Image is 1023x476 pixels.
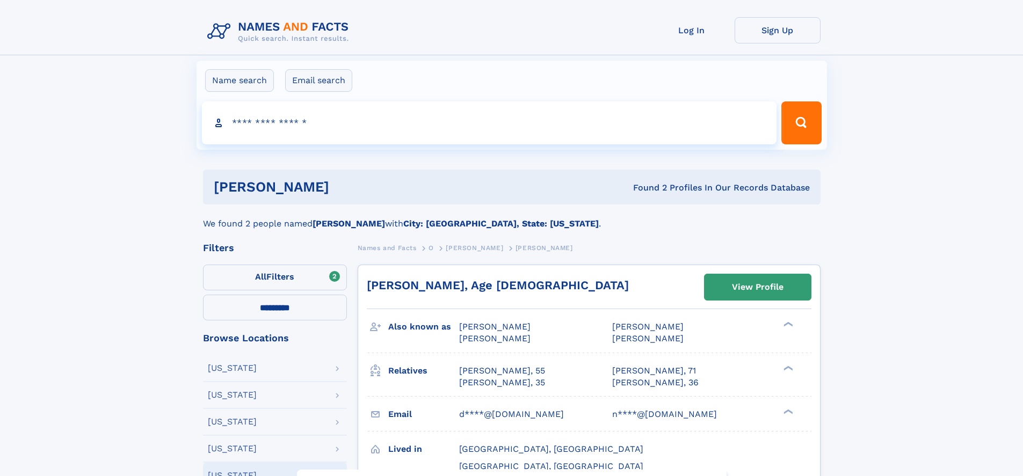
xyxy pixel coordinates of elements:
[358,241,417,254] a: Names and Facts
[388,440,459,458] h3: Lived in
[781,321,794,328] div: ❯
[459,321,531,332] span: [PERSON_NAME]
[612,333,684,343] span: [PERSON_NAME]
[313,218,385,229] b: [PERSON_NAME]
[203,265,347,290] label: Filters
[203,204,821,230] div: We found 2 people named with .
[781,364,794,371] div: ❯
[459,444,643,454] span: [GEOGRAPHIC_DATA], [GEOGRAPHIC_DATA]
[429,244,434,252] span: O
[732,275,783,299] div: View Profile
[388,318,459,336] h3: Also known as
[388,362,459,380] h3: Relatives
[367,279,629,292] a: [PERSON_NAME], Age [DEMOGRAPHIC_DATA]
[459,461,643,471] span: [GEOGRAPHIC_DATA], [GEOGRAPHIC_DATA]
[203,333,347,343] div: Browse Locations
[255,272,266,282] span: All
[516,244,573,252] span: [PERSON_NAME]
[203,17,358,46] img: Logo Names and Facts
[208,364,257,372] div: [US_STATE]
[781,408,794,415] div: ❯
[459,365,545,377] a: [PERSON_NAME], 55
[388,405,459,423] h3: Email
[403,218,599,229] b: City: [GEOGRAPHIC_DATA], State: [US_STATE]
[285,69,352,92] label: Email search
[208,418,257,426] div: [US_STATE]
[446,244,503,252] span: [PERSON_NAME]
[481,182,810,194] div: Found 2 Profiles In Our Records Database
[208,444,257,453] div: [US_STATE]
[459,377,545,389] a: [PERSON_NAME], 35
[446,241,503,254] a: [PERSON_NAME]
[705,274,811,300] a: View Profile
[612,321,684,332] span: [PERSON_NAME]
[205,69,274,92] label: Name search
[203,243,347,253] div: Filters
[429,241,434,254] a: O
[781,101,821,144] button: Search Button
[612,377,699,389] a: [PERSON_NAME], 36
[208,391,257,399] div: [US_STATE]
[612,365,696,377] a: [PERSON_NAME], 71
[202,101,777,144] input: search input
[735,17,821,43] a: Sign Up
[649,17,735,43] a: Log In
[459,333,531,343] span: [PERSON_NAME]
[214,180,481,194] h1: [PERSON_NAME]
